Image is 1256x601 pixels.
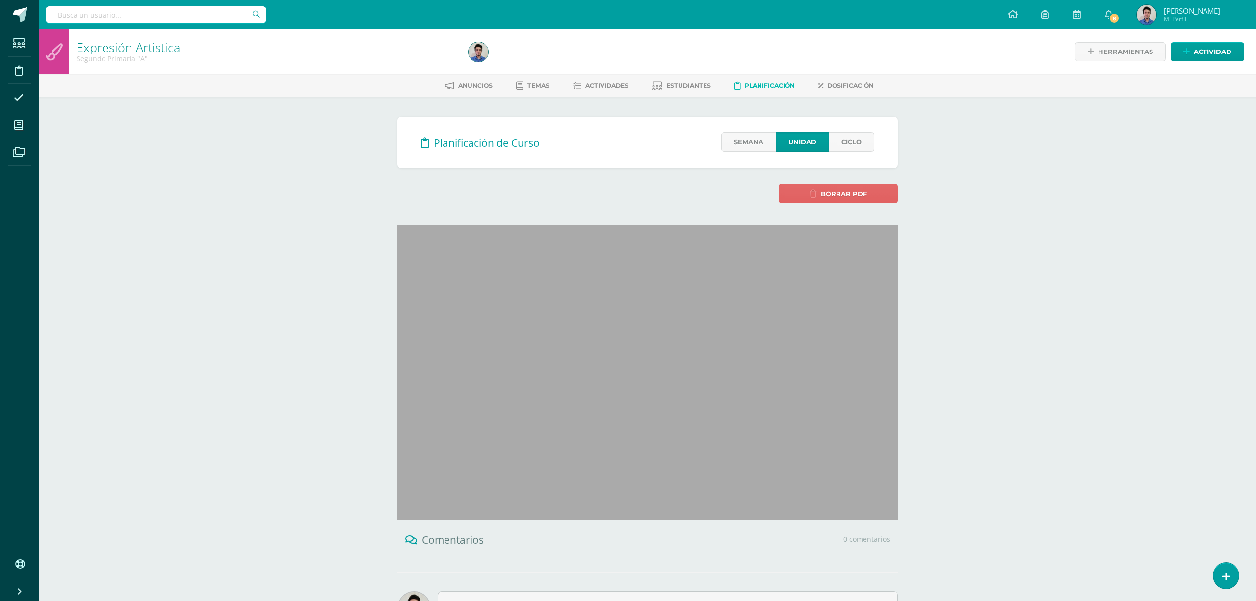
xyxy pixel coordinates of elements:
span: Borrar PDF [821,185,867,203]
h1: Expresión Artistica [77,40,457,54]
a: Herramientas [1075,42,1166,61]
a: Unidad [776,132,829,152]
a: Actividad [1171,42,1244,61]
span: Planificación de Curso [434,136,540,150]
div: Segundo Primaria 'A' [77,54,457,63]
span: Temas [527,82,549,89]
a: Semana [721,132,776,152]
span: [PERSON_NAME] [1164,6,1220,16]
a: Anuncios [445,78,493,94]
a: Expresión Artistica [77,39,180,55]
span: Estudiantes [666,82,711,89]
a: Temas [516,78,549,94]
a: Planificación [734,78,795,94]
a: Ciclo [829,132,874,152]
a: Dosificación [818,78,874,94]
input: Busca un usuario... [46,6,266,23]
span: Comentarios [422,533,484,547]
span: Actividad [1194,43,1231,61]
a: Borrar PDF [779,184,898,203]
span: Dosificación [827,82,874,89]
img: 071d1905f06132a3a55f1a3ae3fd435e.png [469,42,488,62]
span: Anuncios [458,82,493,89]
span: Mi Perfil [1164,15,1220,23]
a: Estudiantes [652,78,711,94]
img: 071d1905f06132a3a55f1a3ae3fd435e.png [1137,5,1156,25]
a: Actividades [573,78,628,94]
span: 8 [1109,13,1120,24]
span: Actividades [585,82,628,89]
div: 0 comentarios [843,532,890,547]
span: Planificación [745,82,795,89]
span: Herramientas [1098,43,1153,61]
